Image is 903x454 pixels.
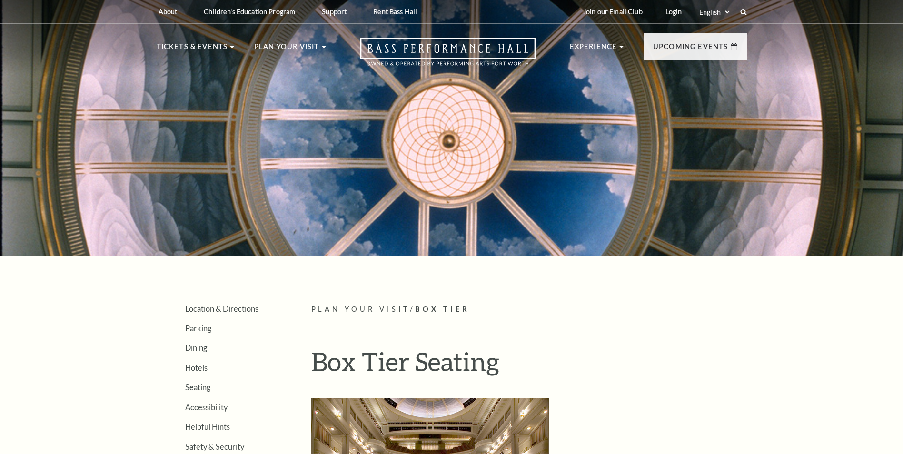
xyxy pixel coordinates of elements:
[415,305,470,313] span: Box Tier
[254,41,319,58] p: Plan Your Visit
[653,41,728,58] p: Upcoming Events
[157,41,228,58] p: Tickets & Events
[185,442,244,451] a: Safety & Security
[322,8,347,16] p: Support
[204,8,295,16] p: Children's Education Program
[697,8,731,17] select: Select:
[159,8,178,16] p: About
[185,343,207,352] a: Dining
[185,324,211,333] a: Parking
[570,41,617,58] p: Experience
[185,383,210,392] a: Seating
[311,346,747,385] h1: Box Tier Seating
[185,363,208,372] a: Hotels
[311,305,410,313] span: Plan Your Visit
[373,8,417,16] p: Rent Bass Hall
[311,304,747,316] p: /
[185,304,258,313] a: Location & Directions
[185,403,228,412] a: Accessibility
[185,422,230,431] a: Helpful Hints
